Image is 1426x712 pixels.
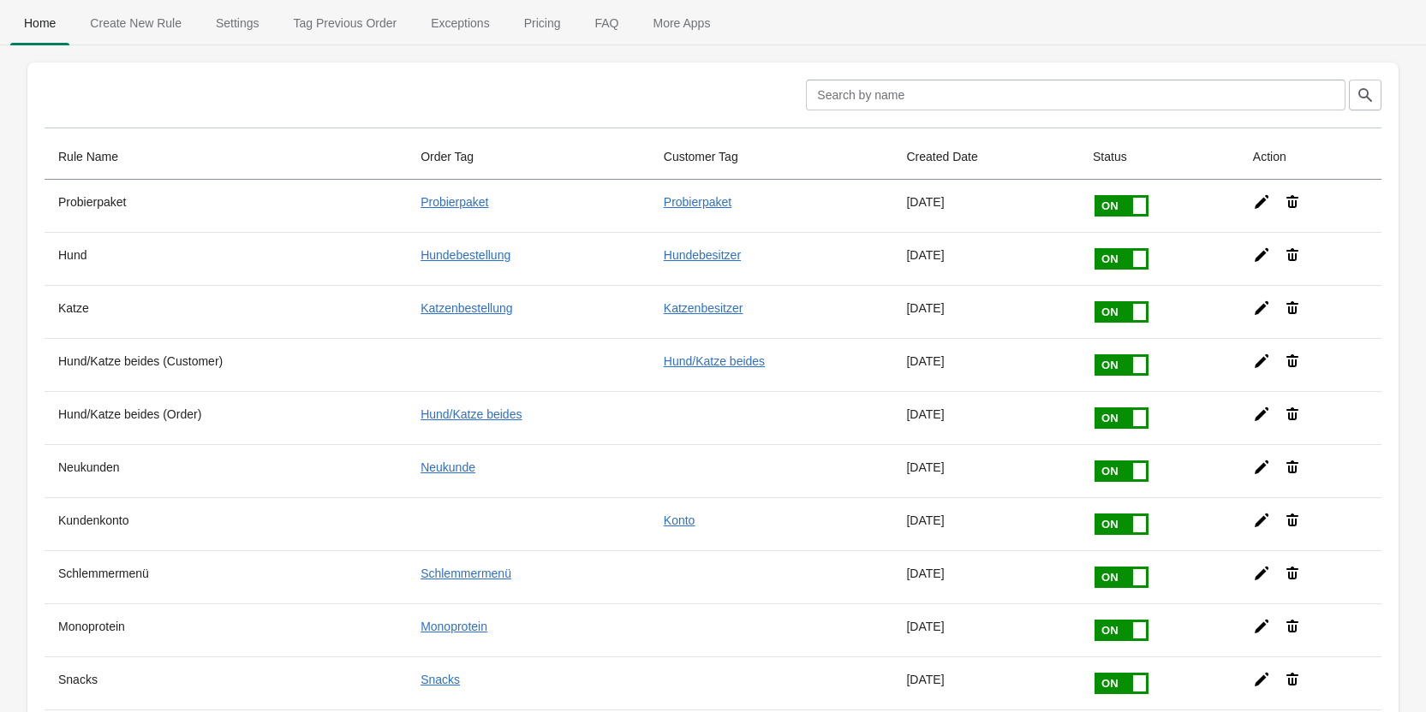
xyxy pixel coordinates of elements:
[892,444,1079,497] td: [DATE]
[45,134,407,180] th: Rule Name
[45,180,407,232] th: Probierpaket
[892,550,1079,603] td: [DATE]
[45,550,407,603] th: Schlemmermenü
[45,285,407,338] th: Katze
[421,460,475,474] a: Neukunde
[1239,134,1381,180] th: Action
[421,248,510,262] a: Hundebestellung
[421,301,512,315] a: Katzenbestellung
[76,8,195,39] span: Create New Rule
[664,248,741,262] a: Hundebesitzer
[7,1,73,45] button: Home
[202,8,273,39] span: Settings
[806,80,1345,110] input: Search by name
[45,338,407,391] th: Hund/Katze beides (Customer)
[199,1,277,45] button: Settings
[45,391,407,444] th: Hund/Katze beides (Order)
[664,513,695,527] a: Konto
[892,180,1079,232] td: [DATE]
[45,444,407,497] th: Neukunden
[664,195,731,209] a: Probierpaket
[892,232,1079,285] td: [DATE]
[421,407,522,421] a: Hund/Katze beides
[45,656,407,709] th: Snacks
[892,134,1079,180] th: Created Date
[510,8,575,39] span: Pricing
[45,232,407,285] th: Hund
[407,134,650,180] th: Order Tag
[73,1,199,45] button: Create_New_Rule
[664,301,743,315] a: Katzenbesitzer
[639,8,724,39] span: More Apps
[1079,134,1239,180] th: Status
[421,195,488,209] a: Probierpaket
[421,567,511,580] a: Schlemmermenü
[892,391,1079,444] td: [DATE]
[892,338,1079,391] td: [DATE]
[421,673,460,686] a: Snacks
[664,354,765,368] a: Hund/Katze beides
[45,603,407,656] th: Monoprotein
[892,285,1079,338] td: [DATE]
[892,497,1079,550] td: [DATE]
[45,497,407,550] th: Kundenkonto
[421,620,487,633] a: Monoprotein
[650,134,893,180] th: Customer Tag
[417,8,503,39] span: Exceptions
[10,8,69,39] span: Home
[280,8,411,39] span: Tag Previous Order
[892,603,1079,656] td: [DATE]
[892,656,1079,709] td: [DATE]
[581,8,632,39] span: FAQ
